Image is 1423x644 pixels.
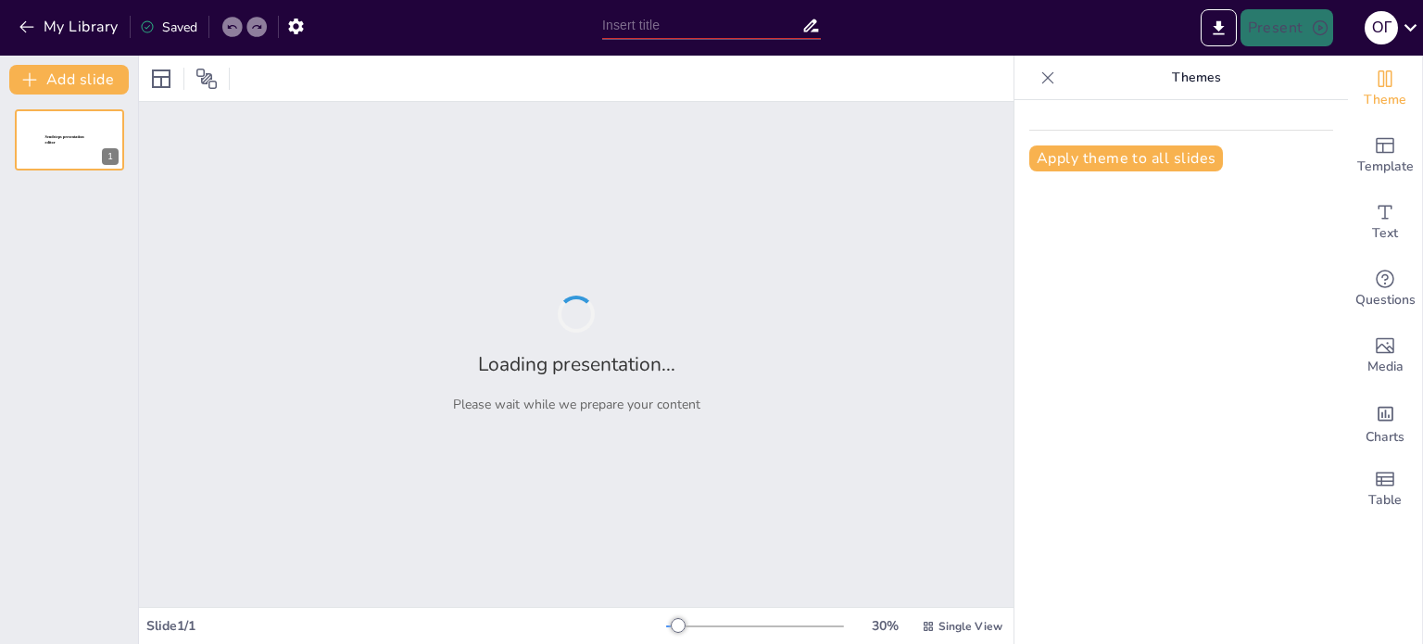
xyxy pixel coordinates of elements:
[602,12,801,39] input: Insert title
[1029,145,1223,171] button: Apply theme to all slides
[1063,56,1329,100] p: Themes
[45,135,84,145] span: Sendsteps presentation editor
[1348,56,1422,122] div: Change the overall theme
[1348,456,1422,523] div: Add a table
[102,148,119,165] div: 1
[1366,427,1404,448] span: Charts
[938,619,1002,634] span: Single View
[1368,490,1402,511] span: Table
[9,65,129,95] button: Add slide
[146,64,176,94] div: Layout
[1201,9,1237,46] button: Export to PowerPoint
[1355,290,1416,310] span: Questions
[146,617,666,635] div: Slide 1 / 1
[14,12,126,42] button: My Library
[1367,357,1404,377] span: Media
[1357,157,1414,177] span: Template
[140,19,197,36] div: Saved
[1365,9,1398,46] button: О Г
[1348,389,1422,456] div: Add charts and graphs
[195,68,218,90] span: Position
[453,396,700,413] p: Please wait while we prepare your content
[1364,90,1406,110] span: Theme
[15,109,124,170] div: 1
[1372,223,1398,244] span: Text
[478,351,675,377] h2: Loading presentation...
[1348,256,1422,322] div: Get real-time input from your audience
[1365,11,1398,44] div: О Г
[1348,122,1422,189] div: Add ready made slides
[1348,189,1422,256] div: Add text boxes
[1240,9,1333,46] button: Present
[863,617,907,635] div: 30 %
[1348,322,1422,389] div: Add images, graphics, shapes or video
